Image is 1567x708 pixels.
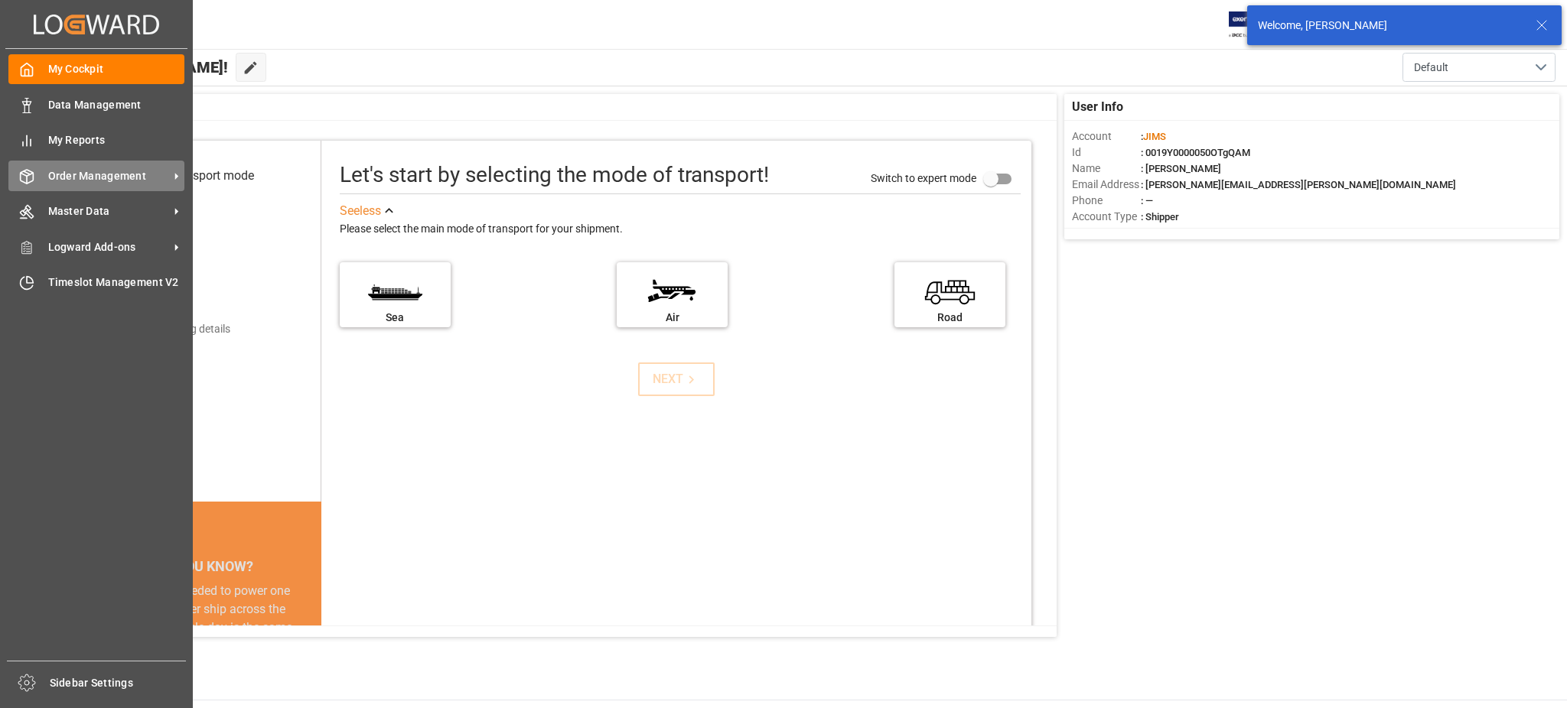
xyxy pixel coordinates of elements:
div: Welcome, [PERSON_NAME] [1258,18,1521,34]
span: Order Management [48,168,169,184]
span: Master Data [48,203,169,219]
span: My Cockpit [48,61,185,77]
div: Select transport mode [135,167,254,185]
span: Account [1072,128,1141,145]
span: Sidebar Settings [50,675,187,691]
span: JIMS [1143,131,1166,142]
span: User Info [1072,98,1123,116]
span: Default [1414,60,1448,76]
span: Switch to expert mode [871,172,976,184]
span: My Reports [48,132,185,148]
div: The energy needed to power one large container ship across the ocean in a single day is the same ... [103,582,302,674]
span: Timeslot Management V2 [48,274,185,291]
button: next slide / item [300,582,321,692]
a: My Cockpit [8,54,184,84]
span: Email Address [1072,177,1141,193]
div: Road [902,310,998,326]
span: : [PERSON_NAME][EMAIL_ADDRESS][PERSON_NAME][DOMAIN_NAME] [1141,179,1456,190]
span: : 0019Y0000050OTgQAM [1141,147,1250,158]
div: See less [340,202,381,220]
div: DID YOU KNOW? [84,550,321,582]
div: Air [624,310,720,326]
span: Logward Add-ons [48,239,169,255]
span: : [1141,131,1166,142]
div: Let's start by selecting the mode of transport! [340,159,769,191]
span: Hello [PERSON_NAME]! [64,53,228,82]
span: Phone [1072,193,1141,209]
span: : — [1141,195,1153,206]
img: Exertis%20JAM%20-%20Email%20Logo.jpg_1722504956.jpg [1229,11,1282,38]
span: Id [1072,145,1141,161]
span: Name [1072,161,1141,177]
span: Data Management [48,97,185,113]
a: Data Management [8,89,184,119]
span: Account Type [1072,209,1141,225]
span: : Shipper [1141,211,1179,222]
button: open menu [1402,53,1556,82]
div: Please select the main mode of transport for your shipment. [340,220,1021,239]
div: NEXT [653,370,699,388]
span: : [PERSON_NAME] [1141,163,1221,174]
div: Sea [347,310,443,326]
button: NEXT [638,362,715,396]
